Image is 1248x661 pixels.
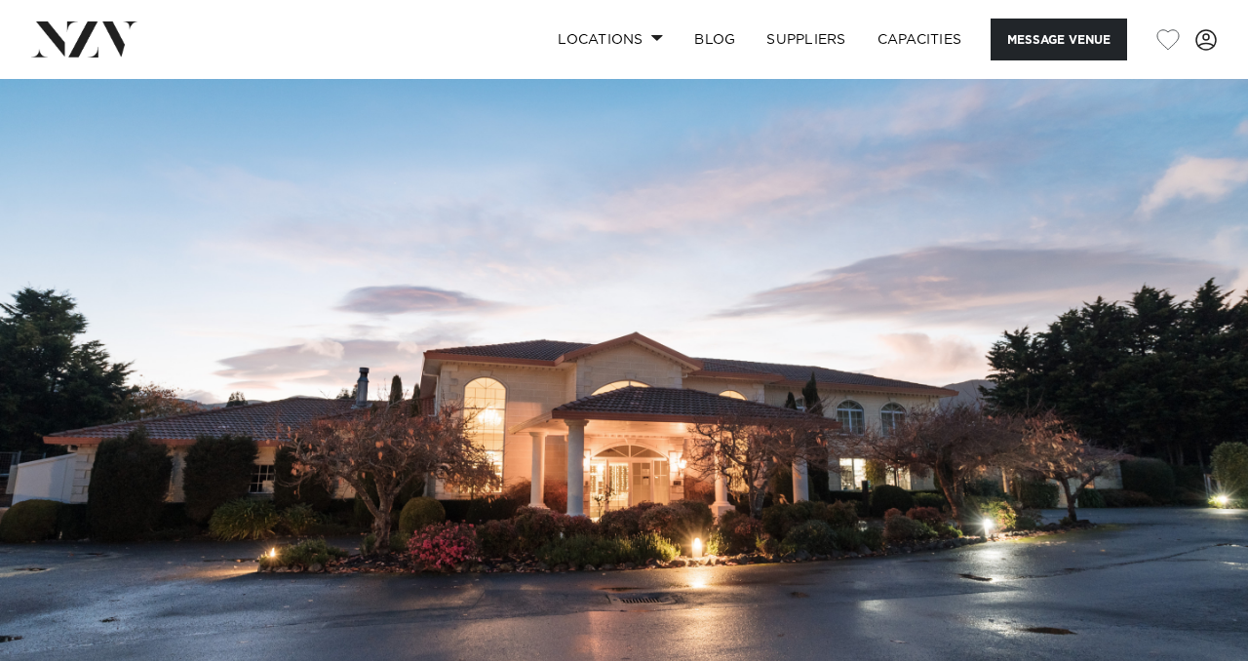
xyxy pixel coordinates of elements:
[991,19,1127,60] button: Message Venue
[862,19,978,60] a: Capacities
[31,21,137,57] img: nzv-logo.png
[751,19,861,60] a: SUPPLIERS
[679,19,751,60] a: BLOG
[542,19,679,60] a: Locations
